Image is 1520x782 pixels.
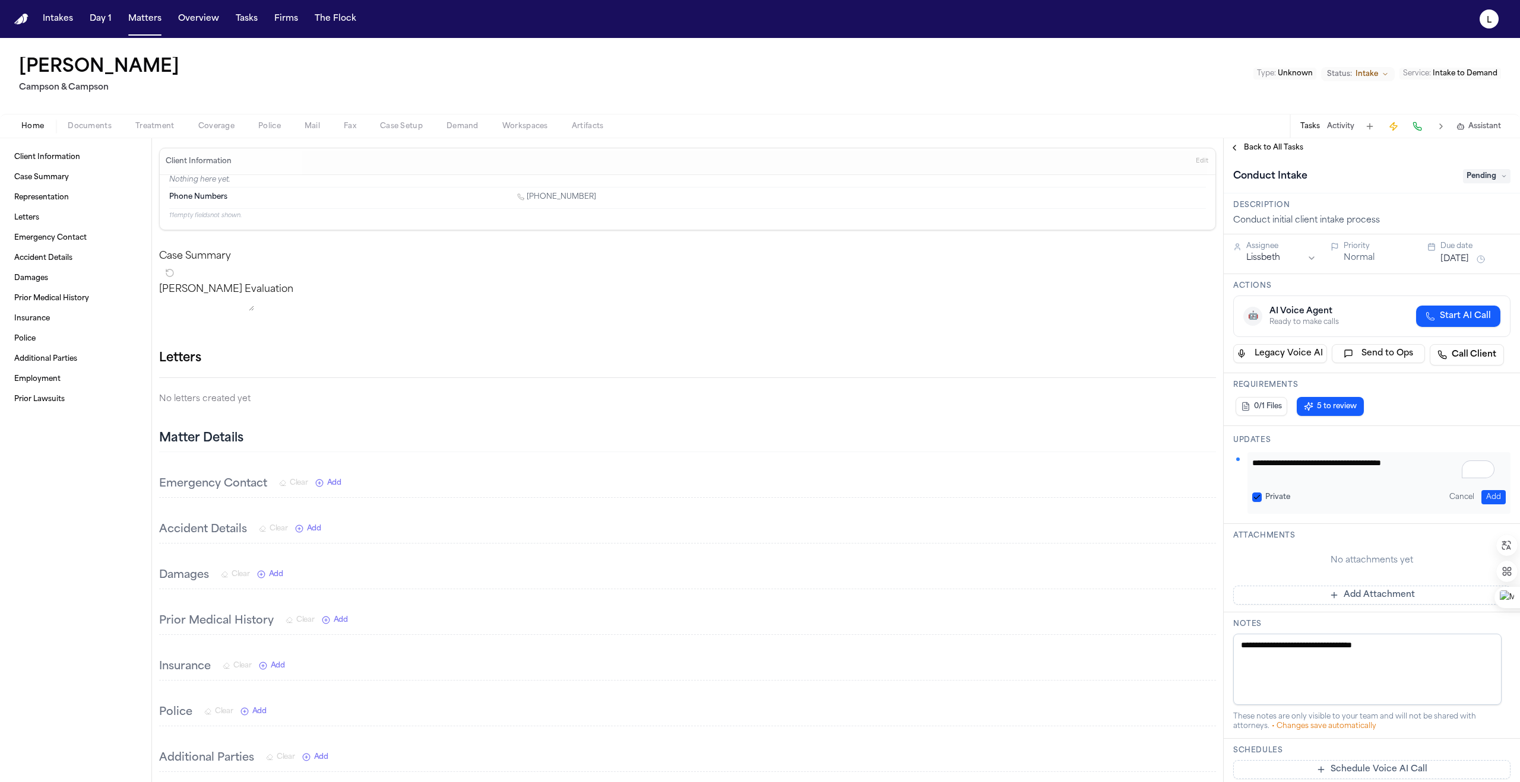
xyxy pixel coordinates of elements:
[173,8,224,30] button: Overview
[1233,555,1510,567] div: No attachments yet
[1233,712,1510,731] div: These notes are only visible to your team and will not be shared with attorneys.
[1244,143,1303,152] span: Back to All Tasks
[1445,490,1479,504] button: Cancel
[1344,252,1375,264] button: Normal
[286,615,315,625] button: Clear Prior Medical History
[159,392,1216,406] p: No letters created yet
[233,661,252,670] span: Clear
[315,478,341,488] button: Add New
[1233,531,1510,541] h3: Attachments
[259,524,288,533] button: Clear Accident Details
[159,659,211,675] h3: Insurance
[21,122,44,131] span: Home
[159,522,247,538] h3: Accident Details
[327,478,341,488] span: Add
[277,752,295,762] span: Clear
[135,122,175,131] span: Treatment
[1269,317,1339,327] div: Ready to make calls
[1399,68,1501,80] button: Edit Service: Intake to Demand
[1236,397,1287,416] button: 0/1 Files
[266,752,295,762] button: Clear Additional Parties
[232,570,250,579] span: Clear
[159,430,243,447] h2: Matter Details
[9,390,142,409] a: Prior Lawsuits
[159,613,274,630] h3: Prior Medical History
[1253,68,1316,80] button: Edit Type: Unknown
[1327,69,1352,79] span: Status:
[1344,241,1414,251] div: Priority
[9,370,142,389] a: Employment
[159,249,1216,263] h2: Case Summary
[1246,241,1316,251] div: Assignee
[19,57,179,78] button: Edit matter name
[9,249,142,268] a: Accident Details
[1224,143,1309,152] button: Back to All Tasks
[169,175,1206,187] p: Nothing here yet.
[123,8,166,30] button: Matters
[9,168,142,187] a: Case Summary
[159,567,209,584] h3: Damages
[159,750,254,767] h3: Additional Parties
[1474,252,1488,266] button: Snooze task
[1409,118,1426,135] button: Make a Call
[85,8,116,30] a: Day 1
[9,188,142,207] a: Representation
[1254,402,1282,411] span: 0/1 Files
[159,704,192,721] h3: Police
[1233,746,1510,755] h3: Schedules
[271,661,285,670] span: Add
[252,707,267,716] span: Add
[169,192,227,202] span: Phone Numbers
[1456,122,1501,131] button: Assistant
[1252,457,1497,481] textarea: To enrich screen reader interactions, please activate Accessibility in Grammarly extension settings
[1233,619,1510,629] h3: Notes
[1192,152,1212,171] button: Edit
[204,707,233,716] button: Clear Police
[9,269,142,288] a: Damages
[1481,490,1506,504] button: Add
[290,478,308,488] span: Clear
[1265,492,1290,502] label: Private
[1233,344,1327,363] button: Legacy Voice AI
[1300,122,1320,131] button: Tasks
[302,752,328,762] button: Add New
[270,524,288,533] span: Clear
[19,81,184,95] h2: Campson & Campson
[1327,122,1354,131] button: Activity
[305,122,320,131] span: Mail
[215,707,233,716] span: Clear
[1463,169,1510,183] span: Pending
[307,524,321,533] span: Add
[68,122,112,131] span: Documents
[1233,586,1510,605] button: Add Attachment
[1248,310,1258,322] span: 🤖
[223,661,252,670] button: Clear Insurance
[14,14,28,25] img: Finch Logo
[1440,310,1491,322] span: Start AI Call
[9,349,142,368] a: Additional Parties
[1361,118,1378,135] button: Add Task
[9,289,142,308] a: Prior Medical History
[380,122,423,131] span: Case Setup
[1403,70,1431,77] span: Service :
[1332,344,1426,363] button: Send to Ops
[38,8,78,30] button: Intakes
[310,8,361,30] a: The Flock
[1356,69,1378,79] span: Intake
[446,122,479,131] span: Demand
[169,211,1206,220] p: 11 empty fields not shown.
[1269,306,1339,317] div: AI Voice Agent
[231,8,262,30] a: Tasks
[279,478,308,488] button: Clear Emergency Contact
[14,14,28,25] a: Home
[1317,402,1357,411] span: 5 to review
[1233,380,1510,390] h3: Requirements
[517,192,596,202] a: Call 1 (908) 872-2423
[9,148,142,167] a: Client Information
[1272,723,1376,730] span: • Changes save automatically
[1416,306,1500,327] button: Start AI Call
[1196,157,1208,166] span: Edit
